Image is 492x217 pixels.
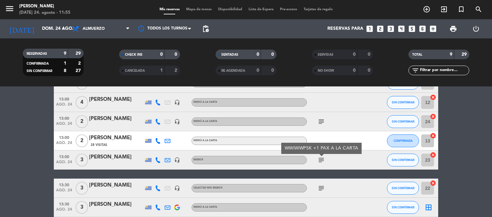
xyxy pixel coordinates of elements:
[317,184,325,192] i: subject
[475,5,482,13] i: search
[387,115,419,128] button: SIN CONFIRMAR
[76,154,88,166] span: 3
[450,52,452,57] strong: 9
[327,26,363,31] span: Reservas para
[221,53,238,56] span: SENTADAS
[464,19,487,38] div: LOG OUT
[27,52,47,55] span: RESERVADAS
[89,95,143,104] div: [PERSON_NAME]
[419,67,469,74] input: Filtrar por nombre...
[56,95,72,102] span: 13:00
[394,139,413,142] span: CONFIRMADA
[387,182,419,195] button: SIN CONFIRMAR
[193,120,217,123] span: MENÚ A LA CARTA
[174,185,180,191] i: headset_mic
[430,180,436,186] i: cancel
[160,68,163,73] strong: 1
[408,25,416,33] i: looks_5
[271,52,275,57] strong: 0
[76,201,88,214] span: 3
[387,201,419,214] button: SIN CONFIRMAR
[64,51,66,56] strong: 9
[56,207,72,215] span: ago. 24
[215,8,245,11] span: Disponibilidad
[5,4,14,13] i: menu
[271,68,275,73] strong: 0
[156,8,183,11] span: Mis reservas
[56,83,72,91] span: ago. 24
[56,188,72,196] span: ago. 24
[365,25,374,33] i: looks_one
[430,133,436,139] i: cancel
[449,25,457,33] span: print
[418,25,427,33] i: looks_6
[5,22,39,36] i: [DATE]
[19,3,70,10] div: [PERSON_NAME]
[76,68,82,73] strong: 27
[64,68,66,73] strong: 8
[368,52,372,57] strong: 0
[183,8,215,11] span: Mapa de mesas
[56,153,72,160] span: 13:00
[245,8,277,11] span: Lista de Espera
[76,51,82,56] strong: 29
[318,69,334,72] span: NO SHOW
[392,205,414,209] span: SIN CONFIRMAR
[317,156,325,164] i: subject
[300,8,336,11] span: Tarjetas de regalo
[56,133,72,141] span: 13:00
[89,134,143,142] div: [PERSON_NAME]
[175,68,178,73] strong: 2
[257,68,259,73] strong: 0
[387,154,419,166] button: SIN CONFIRMAR
[76,115,88,128] span: 2
[27,62,49,65] span: CONFIRMADA
[257,52,259,57] strong: 0
[56,102,72,110] span: ago. 24
[318,53,333,56] span: SERVIDAS
[368,68,372,73] strong: 0
[376,25,384,33] i: looks_two
[89,181,143,189] div: [PERSON_NAME]
[5,4,14,16] button: menu
[193,206,217,208] span: MENÚ A LA CARTA
[430,113,436,120] i: cancel
[56,114,72,122] span: 13:00
[56,122,72,129] span: ago. 24
[429,25,437,33] i: add_box
[56,181,72,188] span: 13:30
[277,8,300,11] span: Pre-acceso
[125,53,143,56] span: CHECK INS
[89,153,143,161] div: [PERSON_NAME]
[392,100,414,104] span: SIN CONFIRMAR
[425,204,432,211] i: border_all
[78,61,82,66] strong: 2
[392,158,414,162] span: SIN CONFIRMAR
[174,100,180,105] i: headset_mic
[392,186,414,190] span: SIN CONFIRMAR
[89,115,143,123] div: [PERSON_NAME]
[60,25,67,33] i: arrow_drop_down
[285,145,358,152] div: WWIWWP5K +1 PAX A LA CARTA
[83,27,105,31] span: Almuerzo
[193,158,203,161] span: BIGBOX
[56,141,72,148] span: ago. 24
[89,200,143,209] div: [PERSON_NAME]
[353,68,356,73] strong: 0
[412,67,419,74] i: filter_list
[56,200,72,207] span: 13:30
[56,160,72,167] span: ago. 24
[412,53,422,56] span: TOTAL
[397,25,406,33] i: looks_4
[317,118,325,125] i: subject
[202,25,209,33] span: pending_actions
[27,69,52,73] span: SIN CONFIRMAR
[19,10,70,16] div: [DATE] 24. agosto - 11:55
[174,119,180,125] i: headset_mic
[430,152,436,158] i: cancel
[76,182,88,195] span: 3
[125,69,145,72] span: CANCELADA
[64,61,66,66] strong: 1
[193,139,217,142] span: MENÚ A LA CARTA
[76,134,88,147] span: 2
